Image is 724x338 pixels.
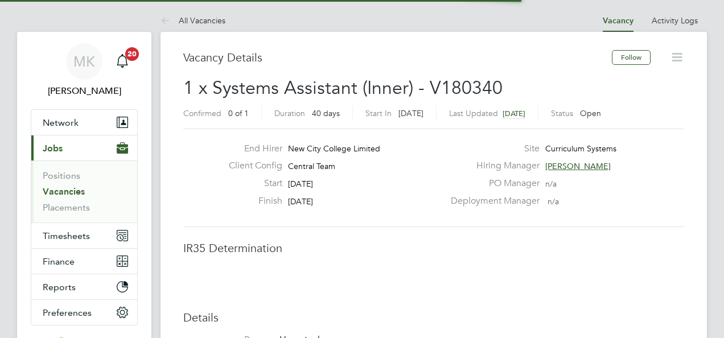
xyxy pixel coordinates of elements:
[365,108,392,118] label: Start In
[31,43,138,98] a: MK[PERSON_NAME]
[274,108,305,118] label: Duration
[612,50,651,65] button: Follow
[31,135,137,160] button: Jobs
[444,195,540,207] label: Deployment Manager
[31,84,138,98] span: Megan Knowles
[183,241,684,255] h3: IR35 Determination
[31,223,137,248] button: Timesheets
[111,43,134,80] a: 20
[545,161,611,171] span: [PERSON_NAME]
[444,178,540,189] label: PO Manager
[31,110,137,135] button: Network
[398,108,423,118] span: [DATE]
[220,178,282,189] label: Start
[31,160,137,222] div: Jobs
[43,170,80,181] a: Positions
[545,179,557,189] span: n/a
[43,186,85,197] a: Vacancies
[183,108,221,118] label: Confirmed
[548,196,559,207] span: n/a
[220,195,282,207] label: Finish
[288,143,380,154] span: New City College Limited
[228,108,249,118] span: 0 of 1
[125,47,139,61] span: 20
[288,161,335,171] span: Central Team
[43,256,75,267] span: Finance
[288,196,313,207] span: [DATE]
[551,108,573,118] label: Status
[31,274,137,299] button: Reports
[43,143,63,154] span: Jobs
[652,15,698,26] a: Activity Logs
[43,307,92,318] span: Preferences
[31,249,137,274] button: Finance
[603,16,633,26] a: Vacancy
[183,310,684,325] h3: Details
[503,109,525,118] span: [DATE]
[444,160,540,172] label: Hiring Manager
[220,160,282,172] label: Client Config
[31,300,137,325] button: Preferences
[43,230,90,241] span: Timesheets
[449,108,498,118] label: Last Updated
[288,179,313,189] span: [DATE]
[73,54,95,69] span: MK
[580,108,601,118] span: Open
[43,202,90,213] a: Placements
[444,143,540,155] label: Site
[545,143,616,154] span: Curriculum Systems
[43,282,76,292] span: Reports
[43,117,79,128] span: Network
[183,50,612,65] h3: Vacancy Details
[312,108,340,118] span: 40 days
[220,143,282,155] label: End Hirer
[183,77,503,99] span: 1 x Systems Assistant (Inner) - V180340
[161,15,225,26] a: All Vacancies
